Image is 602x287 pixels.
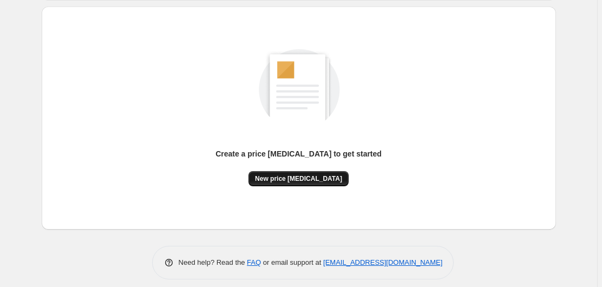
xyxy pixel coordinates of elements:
a: [EMAIL_ADDRESS][DOMAIN_NAME] [323,258,442,266]
a: FAQ [247,258,261,266]
span: or email support at [261,258,323,266]
p: Create a price [MEDICAL_DATA] to get started [215,148,382,159]
span: New price [MEDICAL_DATA] [255,174,342,183]
button: New price [MEDICAL_DATA] [248,171,349,186]
span: Need help? Read the [179,258,247,266]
